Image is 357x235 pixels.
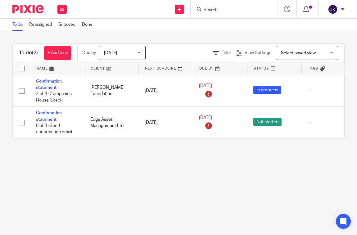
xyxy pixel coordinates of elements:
a: Confirmation statement [36,79,62,90]
p: Due by [82,50,96,56]
img: svg%3E [328,4,338,14]
div: --- [308,120,350,126]
span: 2 of 8 · Companies House Check [36,92,72,102]
h1: To do [19,50,38,56]
span: Tags [308,67,319,70]
a: Reassigned [29,19,55,31]
span: View Settings [245,51,271,55]
span: 0 of 8 · Send confirmation email [36,124,72,134]
a: Confirmation statement [36,111,62,121]
span: Select saved view [281,51,316,55]
span: Filter [221,51,231,55]
span: (2) [32,50,38,55]
span: [DATE] [104,51,117,55]
div: --- [308,88,350,94]
a: Snoozed [58,19,79,31]
span: [DATE] [199,84,212,88]
td: [DATE] [138,75,193,107]
a: + Add task [44,46,71,60]
span: Not started [253,118,282,126]
td: [PERSON_NAME] Foundation [84,75,138,107]
span: In progress [253,86,281,94]
a: Done [82,19,96,31]
td: [DATE] [138,107,193,138]
span: [DATE] [199,115,212,120]
a: To do [12,19,26,31]
img: Pixie [12,5,43,13]
td: Edge Asset Management Ltd [84,107,138,138]
input: Search [203,7,259,13]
